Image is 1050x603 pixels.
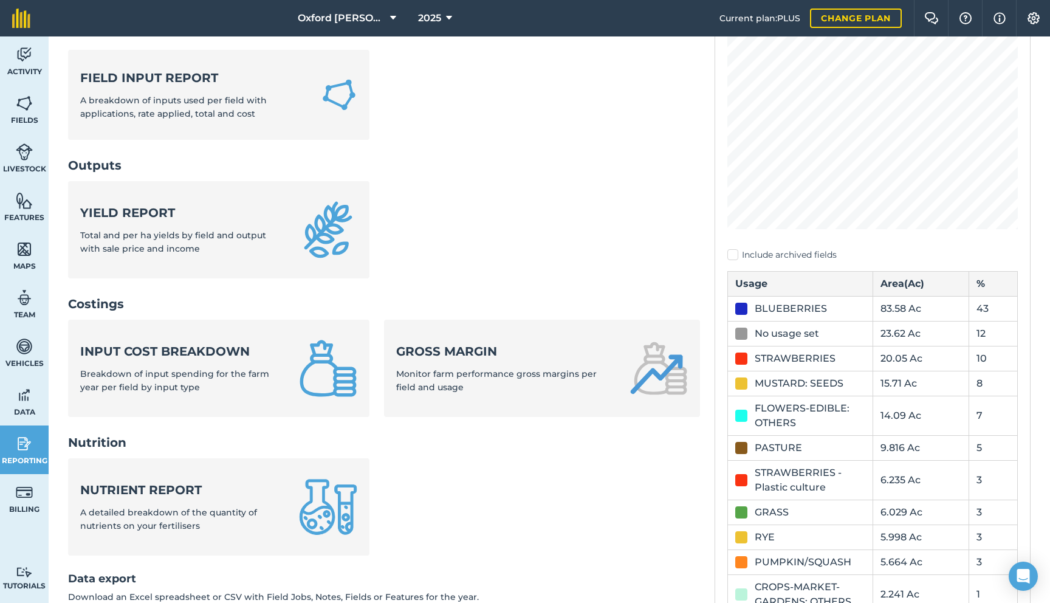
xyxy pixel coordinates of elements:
td: 6.029 Ac [873,500,969,525]
a: Change plan [810,9,902,28]
img: Gross margin [630,339,688,398]
td: 3 [969,460,1018,500]
a: Nutrient reportA detailed breakdown of the quantity of nutrients on your fertilisers [68,458,369,556]
span: Monitor farm performance gross margins per field and usage [396,368,597,393]
img: Two speech bubbles overlapping with the left bubble in the forefront [924,12,939,24]
strong: Input cost breakdown [80,343,284,360]
div: STRAWBERRIES [755,351,836,366]
a: Field Input ReportA breakdown of inputs used per field with applications, rate applied, total and... [68,50,369,140]
td: 10 [969,346,1018,371]
span: A detailed breakdown of the quantity of nutrients on your fertilisers [80,507,257,531]
span: Breakdown of input spending for the farm year per field by input type [80,368,269,393]
img: svg+xml;base64,PHN2ZyB4bWxucz0iaHR0cDovL3d3dy53My5vcmcvMjAwMC9zdmciIHdpZHRoPSIxNyIgaGVpZ2h0PSIxNy... [993,11,1006,26]
h2: Outputs [68,157,700,174]
img: svg+xml;base64,PD94bWwgdmVyc2lvbj0iMS4wIiBlbmNvZGluZz0idXRmLTgiPz4KPCEtLSBHZW5lcmF0b3I6IEFkb2JlIE... [16,435,33,453]
td: 43 [969,296,1018,321]
img: Input cost breakdown [299,339,357,398]
strong: Gross margin [396,343,615,360]
span: A breakdown of inputs used per field with applications, rate applied, total and cost [80,95,267,119]
strong: Yield report [80,204,284,221]
span: 2025 [418,11,441,26]
td: 5.998 Ac [873,525,969,550]
span: Total and per ha yields by field and output with sale price and income [80,230,266,254]
img: svg+xml;base64,PD94bWwgdmVyc2lvbj0iMS4wIiBlbmNvZGluZz0idXRmLTgiPz4KPCEtLSBHZW5lcmF0b3I6IEFkb2JlIE... [16,143,33,161]
th: Area ( Ac ) [873,271,969,296]
img: A question mark icon [958,12,973,24]
a: Yield reportTotal and per ha yields by field and output with sale price and income [68,181,369,278]
th: % [969,271,1018,296]
td: 5 [969,435,1018,460]
div: GRASS [755,505,789,520]
img: svg+xml;base64,PD94bWwgdmVyc2lvbj0iMS4wIiBlbmNvZGluZz0idXRmLTgiPz4KPCEtLSBHZW5lcmF0b3I6IEFkb2JlIE... [16,337,33,356]
label: Include archived fields [727,249,1018,261]
img: Nutrient report [299,478,357,536]
span: Oxford [PERSON_NAME] Farm [298,11,385,26]
img: svg+xml;base64,PHN2ZyB4bWxucz0iaHR0cDovL3d3dy53My5vcmcvMjAwMC9zdmciIHdpZHRoPSI1NiIgaGVpZ2h0PSI2MC... [16,191,33,210]
h2: Data export [68,570,700,588]
img: svg+xml;base64,PD94bWwgdmVyc2lvbj0iMS4wIiBlbmNvZGluZz0idXRmLTgiPz4KPCEtLSBHZW5lcmF0b3I6IEFkb2JlIE... [16,386,33,404]
div: PASTURE [755,441,802,455]
div: BLUEBERRIES [755,301,827,316]
div: PUMPKIN/SQUASH [755,555,851,570]
img: A cog icon [1026,12,1041,24]
td: 5.664 Ac [873,550,969,574]
img: svg+xml;base64,PD94bWwgdmVyc2lvbj0iMS4wIiBlbmNvZGluZz0idXRmLTgiPz4KPCEtLSBHZW5lcmF0b3I6IEFkb2JlIE... [16,483,33,501]
td: 20.05 Ac [873,346,969,371]
div: No usage set [755,326,819,341]
div: RYE [755,530,775,545]
td: 3 [969,525,1018,550]
img: svg+xml;base64,PD94bWwgdmVyc2lvbj0iMS4wIiBlbmNvZGluZz0idXRmLTgiPz4KPCEtLSBHZW5lcmF0b3I6IEFkb2JlIE... [16,46,33,64]
td: 12 [969,321,1018,346]
td: 83.58 Ac [873,296,969,321]
td: 6.235 Ac [873,460,969,500]
img: Yield report [299,201,357,259]
a: Input cost breakdownBreakdown of input spending for the farm year per field by input type [68,320,369,417]
td: 9.816 Ac [873,435,969,460]
td: 3 [969,550,1018,574]
div: MUSTARD: SEEDS [755,376,843,391]
th: Usage [728,271,873,296]
img: svg+xml;base64,PHN2ZyB4bWxucz0iaHR0cDovL3d3dy53My5vcmcvMjAwMC9zdmciIHdpZHRoPSI1NiIgaGVpZ2h0PSI2MC... [16,240,33,258]
div: STRAWBERRIES - Plastic culture [755,466,865,495]
img: fieldmargin Logo [12,9,30,28]
strong: Nutrient report [80,481,284,498]
td: 7 [969,396,1018,435]
h2: Nutrition [68,434,700,451]
span: Current plan : PLUS [719,12,800,25]
h2: Costings [68,295,700,312]
td: 14.09 Ac [873,396,969,435]
div: Open Intercom Messenger [1009,562,1038,591]
td: 8 [969,371,1018,396]
img: Field Input Report [321,75,357,114]
div: FLOWERS-EDIBLE: OTHERS [755,401,865,430]
td: 23.62 Ac [873,321,969,346]
td: 15.71 Ac [873,371,969,396]
td: 3 [969,500,1018,525]
a: Gross marginMonitor farm performance gross margins per field and usage [384,320,700,417]
img: svg+xml;base64,PD94bWwgdmVyc2lvbj0iMS4wIiBlbmNvZGluZz0idXRmLTgiPz4KPCEtLSBHZW5lcmF0b3I6IEFkb2JlIE... [16,289,33,307]
strong: Field Input Report [80,69,306,86]
img: svg+xml;base64,PD94bWwgdmVyc2lvbj0iMS4wIiBlbmNvZGluZz0idXRmLTgiPz4KPCEtLSBHZW5lcmF0b3I6IEFkb2JlIE... [16,567,33,578]
img: svg+xml;base64,PHN2ZyB4bWxucz0iaHR0cDovL3d3dy53My5vcmcvMjAwMC9zdmciIHdpZHRoPSI1NiIgaGVpZ2h0PSI2MC... [16,94,33,112]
